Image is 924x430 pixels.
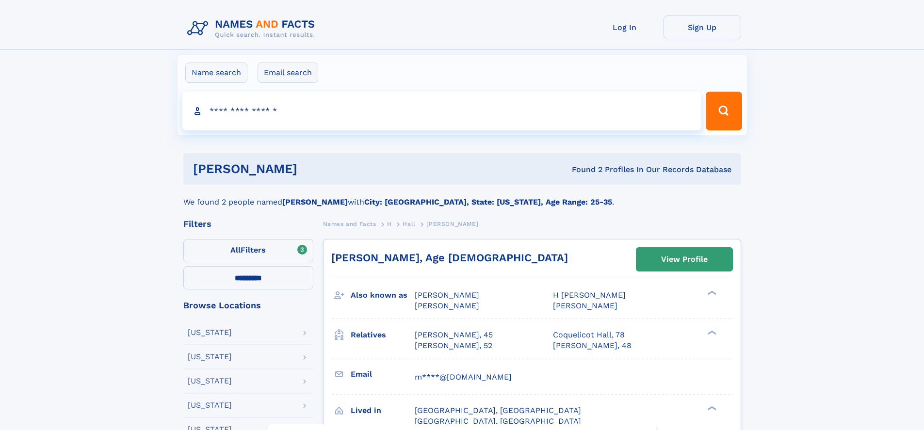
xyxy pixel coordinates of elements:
[553,340,632,351] a: [PERSON_NAME], 48
[183,185,741,208] div: We found 2 people named with .
[415,416,581,426] span: [GEOGRAPHIC_DATA], [GEOGRAPHIC_DATA]
[188,353,232,361] div: [US_STATE]
[553,330,625,340] a: Coquelicot Hall, 78
[183,239,313,262] label: Filters
[351,327,415,343] h3: Relatives
[351,366,415,382] h3: Email
[403,218,415,230] a: Hall
[188,329,232,336] div: [US_STATE]
[182,92,702,130] input: search input
[323,218,376,230] a: Names and Facts
[185,63,247,83] label: Name search
[183,301,313,310] div: Browse Locations
[415,406,581,415] span: [GEOGRAPHIC_DATA], [GEOGRAPHIC_DATA]
[636,248,732,271] a: View Profile
[387,221,392,227] span: H
[705,405,717,411] div: ❯
[188,401,232,409] div: [US_STATE]
[351,287,415,303] h3: Also known as
[553,301,617,310] span: [PERSON_NAME]
[415,290,479,300] span: [PERSON_NAME]
[415,301,479,310] span: [PERSON_NAME]
[331,252,568,264] a: [PERSON_NAME], Age [DEMOGRAPHIC_DATA]
[387,218,392,230] a: H
[364,197,612,207] b: City: [GEOGRAPHIC_DATA], State: [US_STATE], Age Range: 25-35
[426,221,478,227] span: [PERSON_NAME]
[183,16,323,42] img: Logo Names and Facts
[661,248,708,271] div: View Profile
[664,16,741,39] a: Sign Up
[553,290,626,300] span: H [PERSON_NAME]
[230,245,241,255] span: All
[705,329,717,335] div: ❯
[705,290,717,296] div: ❯
[415,330,493,340] a: [PERSON_NAME], 45
[403,221,415,227] span: Hall
[188,377,232,385] div: [US_STATE]
[193,163,435,175] h1: [PERSON_NAME]
[586,16,664,39] a: Log In
[351,402,415,419] h3: Lived in
[183,220,313,228] div: Filters
[282,197,348,207] b: [PERSON_NAME]
[706,92,742,130] button: Search Button
[435,164,731,175] div: Found 2 Profiles In Our Records Database
[258,63,318,83] label: Email search
[415,340,492,351] a: [PERSON_NAME], 52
